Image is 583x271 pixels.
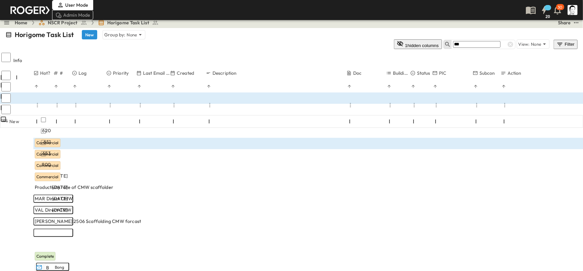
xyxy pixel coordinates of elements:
[15,30,74,39] p: Horigome Task List
[52,10,93,20] div: Admin Mode
[43,139,51,145] span: 651
[15,19,28,26] a: Home
[35,218,141,225] span: [PERSON_NAME] 2506 Scaffolding CMW forcast
[1,53,11,62] input: Select all rows
[546,14,550,19] h6: 20
[558,5,563,10] p: 30
[1,93,11,103] input: Select row
[35,207,71,213] span: VAL Direct CMW
[35,184,113,191] span: Productivity rate of CMW scaffolder
[15,19,163,26] nav: breadcrumbs
[556,41,575,48] div: Filter
[82,30,97,39] button: New
[558,19,571,26] div: Share
[13,51,33,70] div: Info
[572,19,580,27] button: test
[394,39,442,49] button: 1hidden columns
[519,41,530,47] p: View:
[568,5,578,15] img: Profile Picture
[1,82,11,91] input: Select row
[42,161,51,168] span: 900
[104,31,126,38] p: Group by:
[107,19,149,26] span: Horigome Task List
[1,71,11,80] input: Select row
[127,31,137,38] p: None
[35,195,73,202] span: MAR Direct CMW
[48,19,78,26] span: NSCR Project
[1,105,11,114] input: Select row
[531,41,542,47] p: None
